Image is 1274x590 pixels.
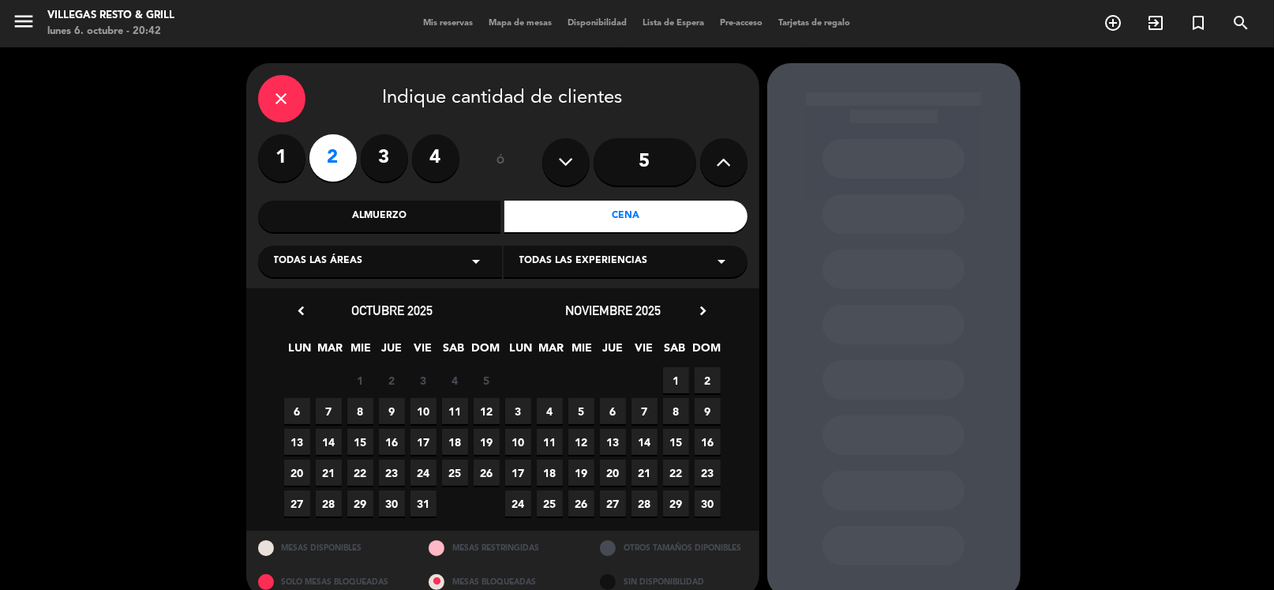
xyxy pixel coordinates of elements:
span: 17 [410,429,437,455]
span: 10 [505,429,531,455]
span: SAB [661,339,688,365]
span: LUN [508,339,534,365]
span: 27 [600,490,626,517]
label: 2 [309,134,357,182]
div: MESAS DISPONIBLES [246,531,418,565]
span: MAR [317,339,343,365]
span: 28 [316,490,342,517]
span: 24 [505,490,531,517]
span: 1 [347,367,373,393]
i: turned_in_not [1189,13,1208,32]
label: 3 [361,134,408,182]
div: MESAS RESTRINGIDAS [417,531,588,565]
span: JUE [379,339,405,365]
span: MIE [569,339,595,365]
i: chevron_left [294,303,310,319]
span: 30 [695,490,721,517]
span: 2 [379,367,405,393]
span: 3 [410,367,437,393]
i: add_circle_outline [1104,13,1122,32]
span: 31 [410,490,437,517]
span: 6 [284,398,310,424]
span: 13 [600,429,626,455]
span: 9 [695,398,721,424]
span: 5 [474,367,500,393]
span: 16 [695,429,721,455]
div: OTROS TAMAÑOS DIPONIBLES [588,531,759,565]
span: Tarjetas de regalo [771,19,859,28]
span: 17 [505,460,531,486]
span: 12 [568,429,594,455]
span: 8 [663,398,689,424]
span: DOM [471,339,497,365]
span: 2 [695,367,721,393]
span: 7 [316,398,342,424]
i: search [1231,13,1250,32]
span: Todas las áreas [274,254,363,269]
span: 26 [568,490,594,517]
span: 21 [316,460,342,486]
div: lunes 6. octubre - 20:42 [47,24,174,39]
span: 14 [316,429,342,455]
span: 26 [474,460,500,486]
i: close [272,89,291,108]
span: octubre 2025 [351,303,433,318]
span: VIE [631,339,657,365]
span: 6 [600,398,626,424]
span: DOM [692,339,718,365]
span: 4 [442,367,468,393]
span: 4 [537,398,563,424]
span: 1 [663,367,689,393]
span: Mapa de mesas [481,19,560,28]
span: 20 [600,460,626,486]
i: exit_to_app [1146,13,1165,32]
span: 24 [410,460,437,486]
i: menu [12,9,36,33]
i: chevron_right [695,303,712,319]
span: 20 [284,460,310,486]
span: Todas las experiencias [519,254,648,269]
div: ó [475,134,526,190]
span: 21 [631,460,658,486]
span: 28 [631,490,658,517]
div: Indique cantidad de clientes [258,75,748,122]
span: 22 [347,460,373,486]
span: 7 [631,398,658,424]
span: 14 [631,429,658,455]
span: MAR [538,339,564,365]
div: Almuerzo [258,201,501,232]
i: arrow_drop_down [713,252,732,271]
span: 3 [505,398,531,424]
span: noviembre 2025 [565,303,661,318]
span: Pre-acceso [713,19,771,28]
span: 15 [663,429,689,455]
span: 13 [284,429,310,455]
i: arrow_drop_down [467,252,486,271]
button: menu [12,9,36,39]
span: Lista de Espera [635,19,713,28]
span: 23 [379,460,405,486]
span: 18 [442,429,468,455]
span: 29 [663,490,689,517]
span: 9 [379,398,405,424]
span: 8 [347,398,373,424]
span: 18 [537,460,563,486]
span: 10 [410,398,437,424]
span: 5 [568,398,594,424]
span: 23 [695,460,721,486]
span: Mis reservas [416,19,481,28]
span: 25 [442,460,468,486]
span: 11 [442,398,468,424]
span: JUE [600,339,626,365]
span: 11 [537,429,563,455]
span: SAB [440,339,467,365]
span: VIE [410,339,436,365]
span: 22 [663,460,689,486]
span: Disponibilidad [560,19,635,28]
span: 16 [379,429,405,455]
div: Villegas Resto & Grill [47,8,174,24]
span: 29 [347,490,373,517]
span: 19 [568,460,594,486]
span: 25 [537,490,563,517]
span: 30 [379,490,405,517]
